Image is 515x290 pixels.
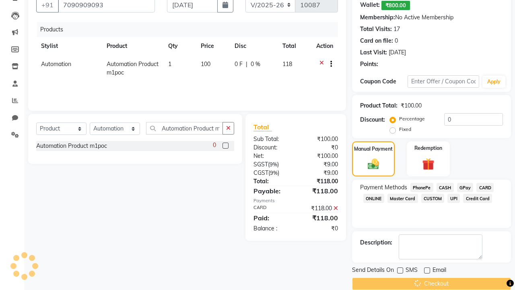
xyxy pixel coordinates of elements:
span: ONLINE [363,194,384,203]
span: 0 F [235,60,243,68]
label: Percentage [399,115,425,122]
span: 0 [213,141,216,149]
span: Payment Methods [360,183,407,192]
span: Automation Product m1poc [107,60,159,76]
label: Manual Payment [354,145,393,153]
div: ₹118.00 [296,213,344,223]
div: ₹100.00 [296,135,344,143]
div: Coupon Code [360,77,408,86]
span: GPay [457,183,474,192]
div: Payable: [247,186,296,196]
div: Wallet: [360,1,380,10]
div: Net: [247,152,296,160]
label: Redemption [414,145,442,152]
span: 100 [201,60,210,68]
span: Automation [41,60,71,68]
span: SGST [253,161,268,168]
div: Points: [360,60,378,68]
span: CASH [437,183,454,192]
span: Email [433,266,446,276]
div: ₹118.00 [296,177,344,186]
div: ( ) [247,169,296,177]
div: Payments [253,197,338,204]
div: [DATE] [389,48,406,57]
div: ₹0 [296,224,344,233]
th: Product [102,37,164,55]
div: ₹0 [296,143,344,152]
span: CARD [476,183,494,192]
div: CARD [247,204,296,213]
div: Total Visits: [360,25,392,33]
span: | [246,60,247,68]
span: 1 [168,60,171,68]
span: Total [253,123,272,131]
div: ₹118.00 [296,204,344,213]
div: Description: [360,238,392,247]
span: CGST [253,169,268,176]
div: ₹9.00 [296,169,344,177]
div: Products [37,22,344,37]
th: Disc [230,37,277,55]
img: _gift.svg [418,157,439,172]
div: Total: [247,177,296,186]
div: ₹9.00 [296,160,344,169]
div: Product Total: [360,101,398,110]
div: ₹100.00 [296,152,344,160]
div: Discount: [247,143,296,152]
div: 0 [395,37,398,45]
input: Search or Scan [146,122,223,135]
img: _cash.svg [364,157,383,171]
span: 9% [270,170,278,176]
div: ( ) [247,160,296,169]
div: Automation Product m1poc [36,142,107,150]
span: 118 [282,60,292,68]
label: Fixed [399,126,411,133]
div: Balance : [247,224,296,233]
div: Last Visit: [360,48,387,57]
th: Action [311,37,338,55]
input: Enter Offer / Coupon Code [408,75,479,88]
div: No Active Membership [360,13,503,22]
span: CUSTOM [421,194,445,203]
span: Master Card [387,194,418,203]
span: UPI [447,194,460,203]
span: PhonePe [410,183,433,192]
span: SMS [406,266,418,276]
div: Card on file: [360,37,393,45]
th: Stylist [36,37,102,55]
th: Price [196,37,230,55]
span: Send Details On [352,266,394,276]
div: ₹118.00 [296,186,344,196]
span: Credit Card [463,194,492,203]
span: ₹800.00 [381,1,410,10]
span: 9% [270,161,277,168]
th: Total [278,37,312,55]
div: 17 [393,25,400,33]
span: 0 % [251,60,260,68]
th: Qty [163,37,196,55]
div: ₹100.00 [401,101,422,110]
div: Membership: [360,13,395,22]
div: Discount: [360,116,385,124]
button: Apply [482,76,505,88]
div: Paid: [247,213,296,223]
div: Sub Total: [247,135,296,143]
